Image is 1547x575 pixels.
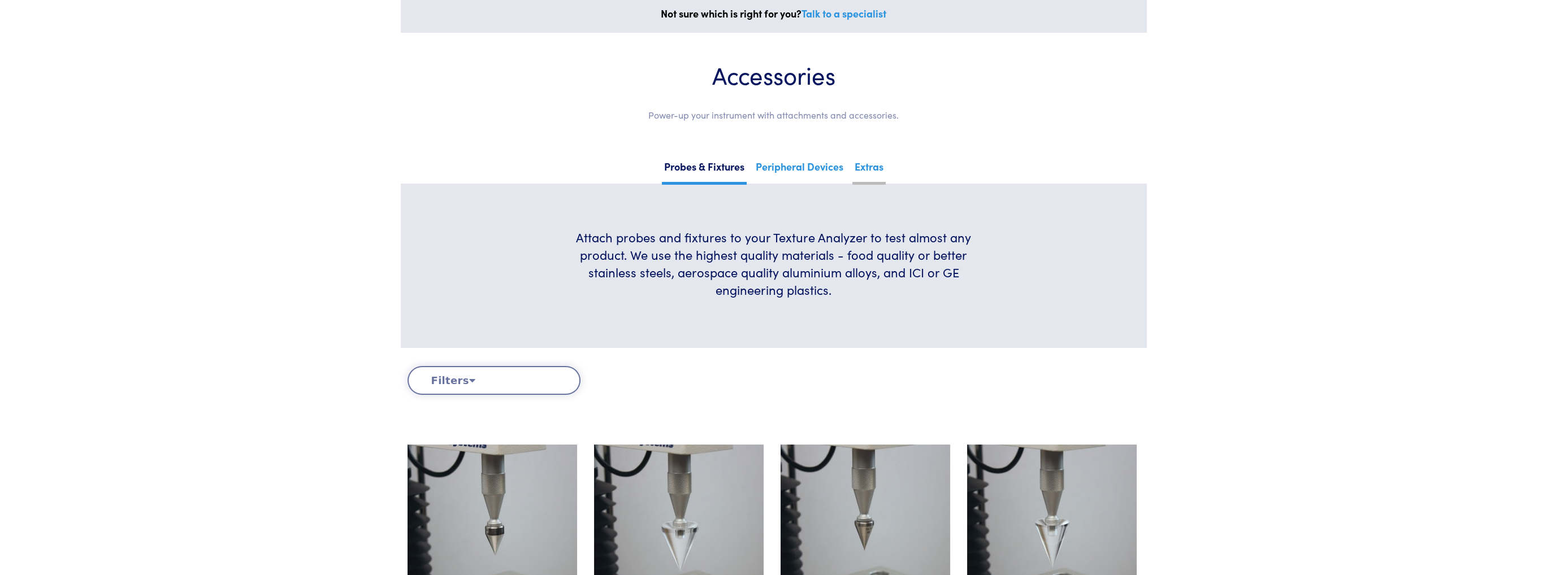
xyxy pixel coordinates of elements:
h1: Accessories [435,60,1113,90]
a: Peripheral Devices [753,157,846,182]
a: Extras [852,157,886,185]
button: Filters [408,366,580,395]
h6: Attach probes and fixtures to your Texture Analyzer to test almost any product. We use the highes... [562,229,985,298]
p: Power-up your instrument with attachments and accessories. [435,108,1113,123]
a: Probes & Fixtures [662,157,747,185]
p: Not sure which is right for you? [408,5,1140,22]
a: Talk to a specialist [801,6,886,20]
